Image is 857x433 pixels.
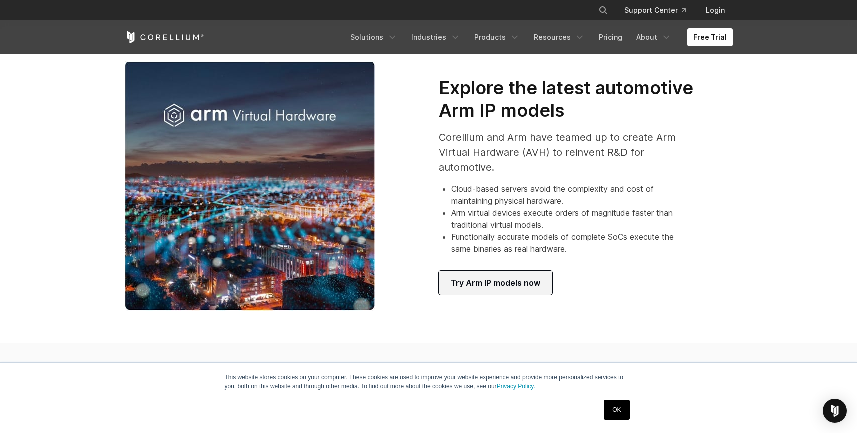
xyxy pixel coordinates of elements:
img: Arm Virtual Hardware image 1 [125,61,375,311]
a: Try Arm IP models now [439,271,552,295]
a: Privacy Policy. [497,383,535,390]
a: Industries [405,28,466,46]
a: About [630,28,677,46]
a: Login [698,1,733,19]
span: Corellium and Arm have teamed up to create Arm Virtual Hardware (AVH) to reinvent R&D for automot... [439,131,676,173]
div: Navigation Menu [344,28,733,46]
a: Support Center [616,1,694,19]
p: This website stores cookies on your computer. These cookies are used to improve your website expe... [225,373,633,391]
a: OK [604,400,629,420]
li: Arm virtual devices execute orders of magnitude faster than traditional virtual models. [451,207,695,231]
a: Corellium Home [125,31,204,43]
button: Search [594,1,612,19]
div: Navigation Menu [586,1,733,19]
a: Products [468,28,526,46]
span: Try Arm IP models now [451,277,540,289]
a: Solutions [344,28,403,46]
div: Open Intercom Messenger [823,399,847,423]
a: Free Trial [687,28,733,46]
li: Cloud-based servers avoid the complexity and cost of maintaining physical hardware. [451,183,695,207]
a: Resources [528,28,591,46]
li: Functionally accurate models of complete SoCs execute the same binaries as real hardware. [451,231,695,255]
h3: Explore the latest automotive Arm IP models [439,77,695,122]
a: Pricing [593,28,628,46]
